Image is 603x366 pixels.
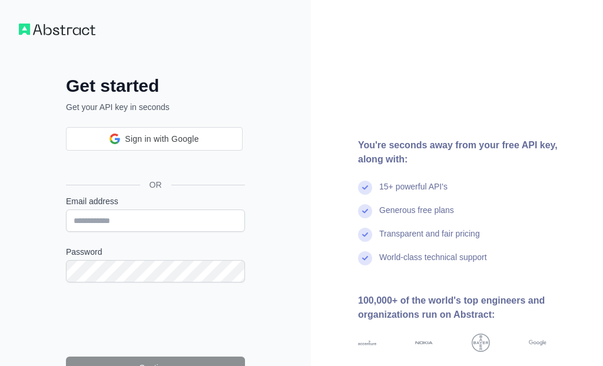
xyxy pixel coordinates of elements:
img: accenture [358,334,376,352]
span: Sign in with Google [125,133,198,145]
div: Sign in with Google. Opens in new tab [66,149,243,175]
div: Sign in with Google [66,127,243,151]
iframe: Sign in with Google Button [60,149,249,175]
img: google [529,334,547,352]
img: bayer [472,334,490,352]
img: nokia [415,334,433,352]
img: check mark [358,181,372,195]
div: You're seconds away from your free API key, along with: [358,138,584,167]
div: Generous free plans [379,204,454,228]
div: 15+ powerful API's [379,181,448,204]
div: World-class technical support [379,251,487,275]
h2: Get started [66,75,245,97]
p: Get your API key in seconds [66,101,245,113]
img: check mark [358,228,372,242]
div: Transparent and fair pricing [379,228,480,251]
iframe: reCAPTCHA [66,297,245,342]
div: 100,000+ of the world's top engineers and organizations run on Abstract: [358,294,584,322]
label: Email address [66,195,245,207]
img: Workflow [19,24,95,35]
img: check mark [358,251,372,265]
label: Password [66,246,245,258]
span: OR [140,179,171,191]
img: check mark [358,204,372,218]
